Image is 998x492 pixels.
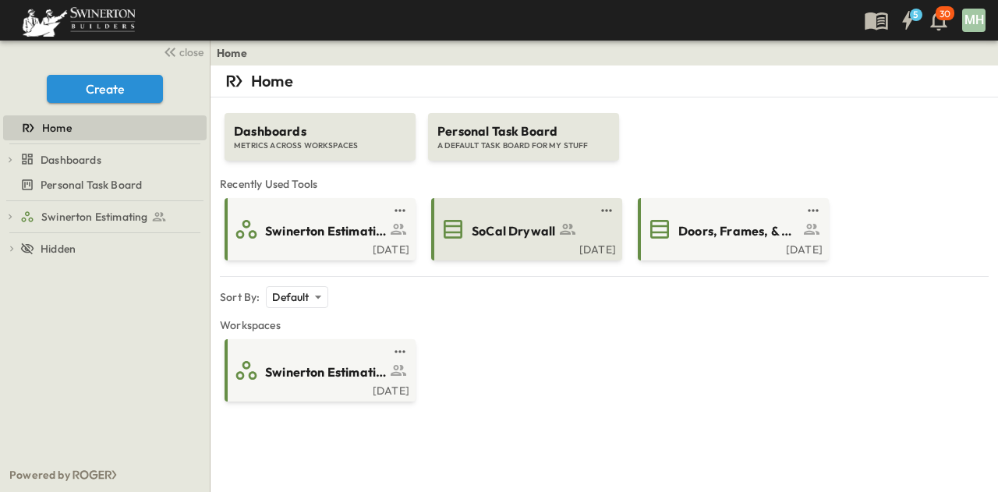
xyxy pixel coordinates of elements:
[641,242,823,254] a: [DATE]
[228,358,409,383] a: Swinerton Estimating
[641,217,823,242] a: Doors, Frames, & Hardware
[265,363,386,381] span: Swinerton Estimating
[391,201,409,220] button: test
[437,140,610,151] span: A DEFAULT TASK BOARD FOR MY STUFF
[42,120,72,136] span: Home
[228,242,409,254] a: [DATE]
[3,117,203,139] a: Home
[804,201,823,220] button: test
[678,222,799,240] span: Doors, Frames, & Hardware
[157,41,207,62] button: close
[913,9,918,21] h6: 5
[272,289,309,305] p: Default
[20,149,203,171] a: Dashboards
[223,97,417,161] a: DashboardsMETRICS ACROSS WORKSPACES
[391,342,409,361] button: test
[41,209,147,225] span: Swinerton Estimating
[3,174,203,196] a: Personal Task Board
[961,7,987,34] button: MH
[41,152,101,168] span: Dashboards
[940,8,950,20] p: 30
[228,383,409,395] a: [DATE]
[265,222,386,240] span: Swinerton Estimating
[220,176,989,192] span: Recently Used Tools
[434,242,616,254] a: [DATE]
[472,222,555,240] span: SoCal Drywall
[437,122,610,140] span: Personal Task Board
[220,289,260,305] p: Sort By:
[47,75,163,103] button: Create
[19,4,139,37] img: 6c363589ada0b36f064d841b69d3a419a338230e66bb0a533688fa5cc3e9e735.png
[217,45,247,61] a: Home
[597,201,616,220] button: test
[434,217,616,242] a: SoCal Drywall
[962,9,986,32] div: MH
[266,286,327,308] div: Default
[217,45,257,61] nav: breadcrumbs
[3,172,207,197] div: Personal Task Boardtest
[179,44,203,60] span: close
[251,70,293,92] p: Home
[20,206,203,228] a: Swinerton Estimating
[892,6,923,34] button: 5
[220,317,989,333] span: Workspaces
[234,140,406,151] span: METRICS ACROSS WORKSPACES
[3,204,207,229] div: Swinerton Estimatingtest
[426,97,621,161] a: Personal Task BoardA DEFAULT TASK BOARD FOR MY STUFF
[41,177,142,193] span: Personal Task Board
[234,122,406,140] span: Dashboards
[41,241,76,257] span: Hidden
[228,217,409,242] a: Swinerton Estimating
